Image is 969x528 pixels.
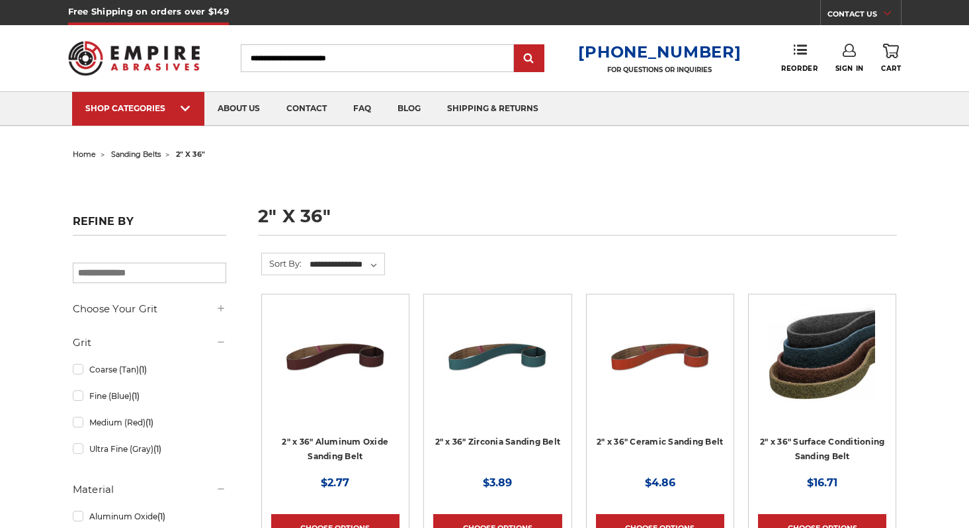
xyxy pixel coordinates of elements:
a: 2"x36" Surface Conditioning Sanding Belts [758,304,886,432]
input: Submit [516,46,542,72]
a: blog [384,92,434,126]
img: 2" x 36" Ceramic Pipe Sanding Belt [607,304,713,410]
a: 2" x 36" Ceramic Sanding Belt [597,437,723,447]
a: faq [340,92,384,126]
a: 2" x 36" Zirconia Pipe Sanding Belt [433,304,562,432]
span: (1) [139,365,147,374]
a: 2" x 36" Zirconia Sanding Belt [435,437,561,447]
span: Cart [881,64,901,73]
a: 2" x 36" Surface Conditioning Sanding Belt [760,437,884,462]
span: $3.89 [483,476,512,489]
h5: Choose Your Grit [73,301,226,317]
select: Sort By: [308,255,384,275]
div: SHOP CATEGORIES [85,103,191,113]
span: $2.77 [321,476,349,489]
h5: Refine by [73,215,226,236]
a: Medium (Red) [73,411,226,434]
span: $4.86 [645,476,675,489]
h5: Material [73,482,226,498]
span: 2" x 36" [176,150,205,159]
a: CONTACT US [827,7,901,25]
a: home [73,150,96,159]
a: 2" x 36" Aluminum Oxide Pipe Sanding Belt [271,304,400,432]
p: FOR QUESTIONS OR INQUIRIES [578,66,741,74]
a: Aluminum Oxide [73,505,226,528]
span: (1) [157,511,165,521]
img: 2" x 36" Aluminum Oxide Pipe Sanding Belt [282,304,388,410]
span: (1) [132,391,140,401]
span: (1) [153,444,161,454]
a: 2" x 36" Aluminum Oxide Sanding Belt [282,437,388,462]
a: Reorder [781,44,818,72]
h1: 2" x 36" [258,207,897,236]
span: Reorder [781,64,818,73]
a: contact [273,92,340,126]
h5: Grit [73,335,226,351]
a: about us [204,92,273,126]
a: [PHONE_NUMBER] [578,42,741,62]
a: sanding belts [111,150,161,159]
a: shipping & returns [434,92,552,126]
span: $16.71 [807,476,837,489]
span: Sign In [835,64,864,73]
img: 2" x 36" Zirconia Pipe Sanding Belt [444,304,550,410]
span: (1) [146,418,153,427]
a: Coarse (Tan) [73,358,226,381]
img: 2"x36" Surface Conditioning Sanding Belts [769,304,875,410]
img: Empire Abrasives [68,32,200,84]
a: Ultra Fine (Gray) [73,437,226,461]
label: Sort By: [262,253,302,273]
a: Cart [881,44,901,73]
a: 2" x 36" Ceramic Pipe Sanding Belt [596,304,724,432]
a: Fine (Blue) [73,384,226,408]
